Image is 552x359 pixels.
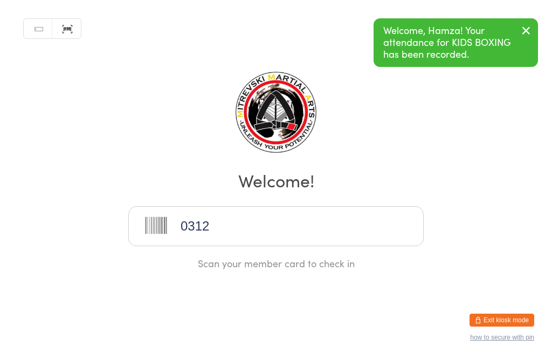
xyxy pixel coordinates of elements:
[374,18,538,67] div: Welcome, Hamza! Your attendance for KIDS BOXING has been recorded.
[11,168,541,192] h2: Welcome!
[470,314,534,327] button: Exit kiosk mode
[128,206,424,246] input: Scan barcode
[128,256,424,270] div: Scan your member card to check in
[470,334,534,341] button: how to secure with pin
[236,72,316,153] img: MITREVSKI MARTIAL ARTS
